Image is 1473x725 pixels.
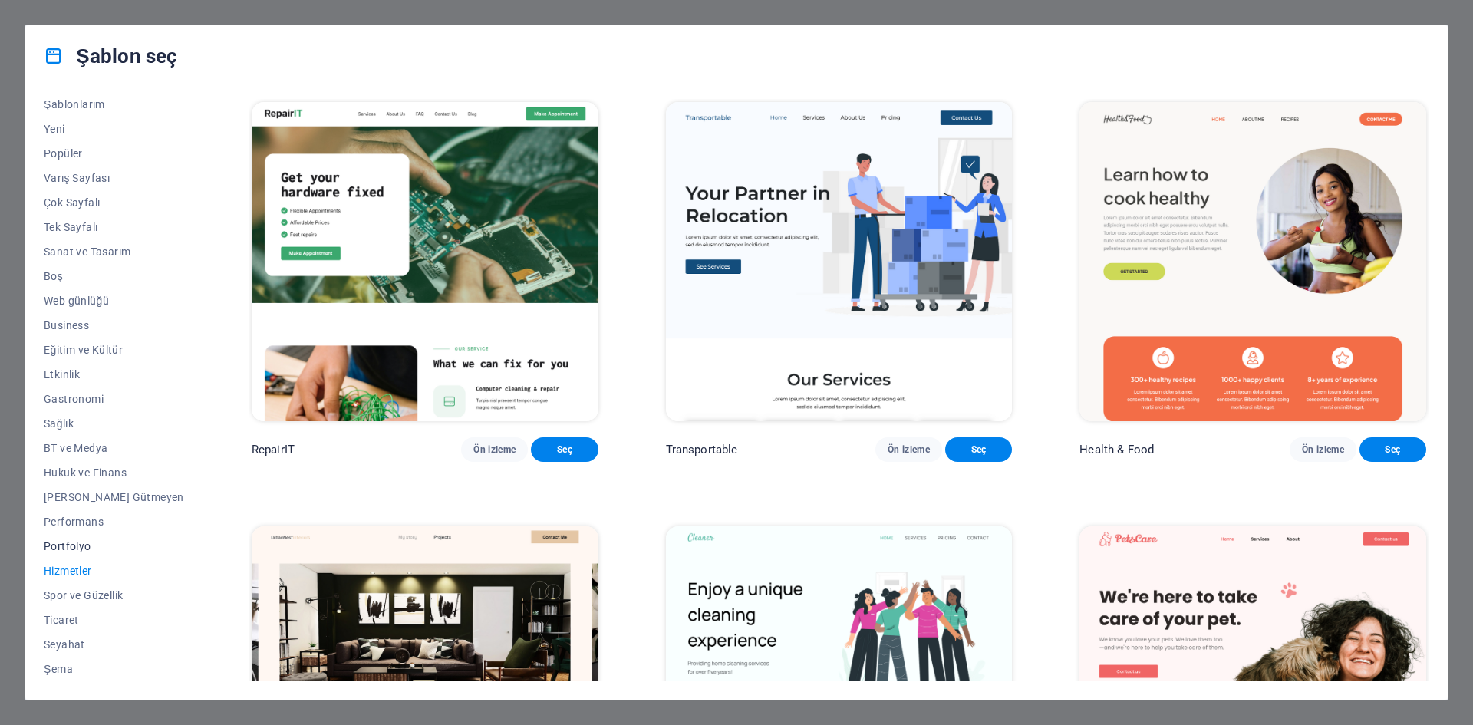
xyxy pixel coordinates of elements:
[1290,437,1356,462] button: Ön izleme
[44,98,184,110] span: Şablonlarım
[44,221,184,233] span: Tek Sayfalı
[473,443,516,456] span: Ön izleme
[543,443,585,456] span: Seç
[44,509,184,534] button: Performans
[44,411,184,436] button: Sağlık
[252,442,295,457] p: RepairIT
[44,638,184,651] span: Seyahat
[1372,443,1414,456] span: Seç
[44,614,184,626] span: Ticaret
[44,147,184,160] span: Popüler
[666,102,1013,421] img: Transportable
[44,491,184,503] span: [PERSON_NAME] Gütmeyen
[44,417,184,430] span: Sağlık
[44,344,184,356] span: Eğitim ve Kültür
[44,608,184,632] button: Ticaret
[44,387,184,411] button: Gastronomi
[1302,443,1344,456] span: Ön izleme
[44,534,184,559] button: Portfolyo
[44,583,184,608] button: Spor ve Güzellik
[44,540,184,552] span: Portfolyo
[44,319,184,331] span: Business
[44,117,184,141] button: Yeni
[44,632,184,657] button: Seyahat
[888,443,930,456] span: Ön izleme
[44,141,184,166] button: Popüler
[44,338,184,362] button: Eğitim ve Kültür
[1079,442,1154,457] p: Health & Food
[44,460,184,485] button: Hukuk ve Finans
[44,516,184,528] span: Performans
[44,288,184,313] button: Web günlüğü
[44,565,184,577] span: Hizmetler
[44,313,184,338] button: Business
[461,437,528,462] button: Ön izleme
[44,362,184,387] button: Etkinlik
[44,368,184,381] span: Etkinlik
[44,393,184,405] span: Gastronomi
[44,485,184,509] button: [PERSON_NAME] Gütmeyen
[44,92,184,117] button: Şablonlarım
[44,436,184,460] button: BT ve Medya
[1079,102,1426,421] img: Health & Food
[44,123,184,135] span: Yeni
[44,246,184,258] span: Sanat ve Tasarım
[44,215,184,239] button: Tek Sayfalı
[44,657,184,681] button: Şema
[44,166,184,190] button: Varış Sayfası
[957,443,1000,456] span: Seç
[1359,437,1426,462] button: Seç
[252,102,598,421] img: RepairIT
[44,466,184,479] span: Hukuk ve Finans
[44,442,184,454] span: BT ve Medya
[44,190,184,215] button: Çok Sayfalı
[531,437,598,462] button: Seç
[44,663,184,675] span: Şema
[875,437,942,462] button: Ön izleme
[44,196,184,209] span: Çok Sayfalı
[44,559,184,583] button: Hizmetler
[44,295,184,307] span: Web günlüğü
[44,239,184,264] button: Sanat ve Tasarım
[666,442,738,457] p: Transportable
[44,172,184,184] span: Varış Sayfası
[44,270,184,282] span: Boş
[44,264,184,288] button: Boş
[945,437,1012,462] button: Seç
[44,589,184,601] span: Spor ve Güzellik
[44,44,177,68] h4: Şablon seç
